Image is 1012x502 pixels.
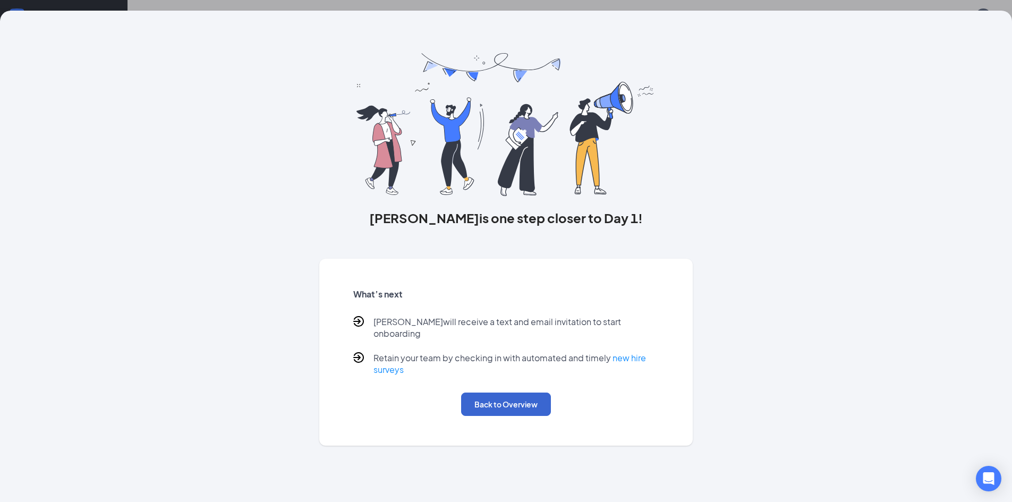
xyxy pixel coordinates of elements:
p: Retain your team by checking in with automated and timely [373,352,659,376]
h3: [PERSON_NAME] is one step closer to Day 1! [319,209,693,227]
div: Open Intercom Messenger [976,466,1001,491]
img: you are all set [356,53,656,196]
p: [PERSON_NAME] will receive a text and email invitation to start onboarding [373,316,659,339]
button: Back to Overview [461,393,551,416]
h5: What’s next [353,288,659,300]
a: new hire surveys [373,352,646,375]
